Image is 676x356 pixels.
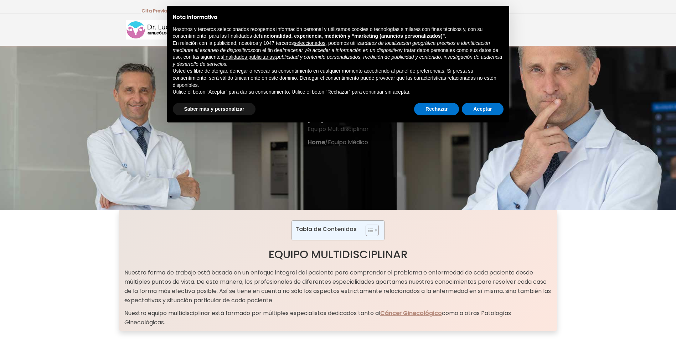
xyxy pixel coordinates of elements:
[173,40,490,53] em: datos de localización geográfica precisos e identificación mediante el escaneo de dispositivos
[173,14,504,20] h2: Nota informativa
[380,309,442,317] a: Cáncer Ginecológico
[414,103,459,116] button: Rechazar
[173,103,256,116] button: Saber más y personalizar
[173,54,502,67] em: publicidad y contenido personalizados, medición de publicidad y contenido, investigación de audie...
[124,247,552,261] h1: EQUIPO MULTIDISCIPLINAR
[280,47,400,53] em: almacenar y/o acceder a información en un dispositivo
[294,40,326,47] button: seleccionados
[259,33,445,39] strong: funcionalidad, experiencia, medición y “marketing (anuncios personalizados)”
[173,26,504,40] p: Nosotros y terceros seleccionados recogemos información personal y utilizamos cookies o tecnologí...
[308,138,325,147] a: Home
[360,224,377,236] a: Toggle Table of Content
[462,103,503,116] button: Aceptar
[141,6,170,16] p: -
[141,7,167,14] a: Cita Previa
[124,309,552,327] p: Nuestro equipo multidisciplinar está formado por múltiples especialistas dedicados tanto al como ...
[308,125,369,134] span: Equipo Multidisciplinar
[295,225,357,233] p: Tabla de Contenidos
[173,40,504,68] p: En relación con la publicidad, nosotros y 1047 terceros , podemos utilizar con el fin de y tratar...
[124,268,552,305] p: Nuestra forma de trabajo está basada en un enfoque integral del paciente para comprender el probl...
[328,138,368,147] span: Equipo Médico
[223,54,275,61] button: finalidades publicitarias
[173,68,504,89] p: Usted es libre de otorgar, denegar o revocar su consentimiento en cualquier momento accediendo al...
[325,138,328,147] span: /
[173,89,504,96] p: Utilice el botón “Aceptar” para dar su consentimiento. Utilice el botón “Rechazar” para continuar...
